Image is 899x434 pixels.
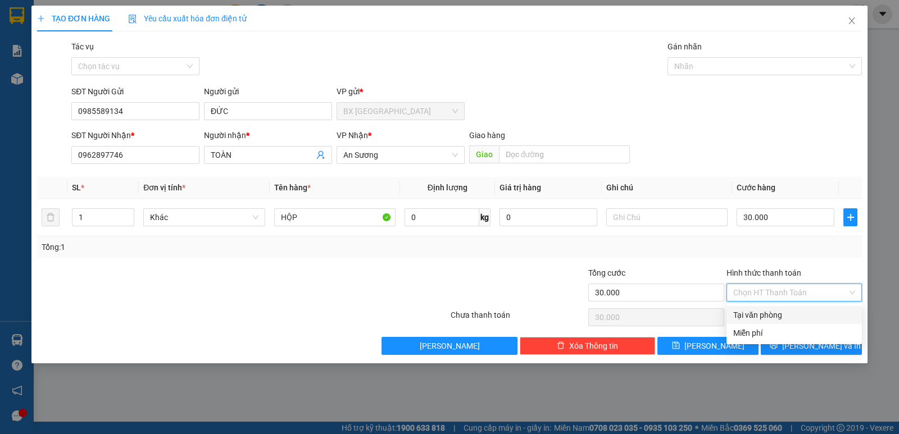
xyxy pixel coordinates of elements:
label: Tác vụ [71,42,94,51]
span: close [847,16,856,25]
div: VP [GEOGRAPHIC_DATA] [131,10,246,36]
span: kg [479,208,491,226]
div: SĐT Người Gửi [71,85,199,98]
span: user-add [316,150,325,159]
span: SL [72,183,81,192]
div: BX [GEOGRAPHIC_DATA] [10,10,124,36]
span: Gửi: [10,11,27,22]
span: plus [37,15,45,22]
th: Ghi chú [602,177,732,199]
span: Định lượng [428,183,467,192]
input: VD: Bàn, Ghế [274,208,396,226]
div: TRANG [131,36,246,50]
span: Tổng cước [588,268,625,277]
div: 30.000 [8,72,125,86]
span: Cước hàng [737,183,775,192]
div: Tại văn phòng [733,309,855,321]
img: icon [128,15,137,24]
label: Gán nhãn [668,42,702,51]
button: Close [836,6,868,37]
span: delete [557,341,565,350]
span: plus [844,213,857,222]
div: SĐT Người Nhận [71,129,199,141]
span: Nhận: [131,11,158,22]
span: Giao [469,145,499,163]
div: Chưa thanh toán [449,309,587,328]
button: [PERSON_NAME] [382,337,517,355]
span: CR : [8,74,26,85]
button: save[PERSON_NAME] [657,337,759,355]
span: [PERSON_NAME] [684,340,744,352]
div: Tổng: 1 [42,241,348,253]
div: AN [10,36,124,50]
span: Đơn vị tính [143,183,185,192]
div: VP gửi [337,85,465,98]
span: Giá trị hàng [500,183,541,192]
span: BX Tân Châu [343,103,458,120]
div: Miễn phí [733,327,855,339]
span: Khác [150,209,258,226]
div: 0979932678 [131,50,246,66]
button: deleteXóa Thông tin [520,337,655,355]
span: Tên hàng [274,183,311,192]
button: printer[PERSON_NAME] và In [761,337,862,355]
span: An Sương [343,147,458,163]
span: Xóa Thông tin [569,340,618,352]
span: [PERSON_NAME] và In [782,340,861,352]
div: Người gửi [204,85,332,98]
input: 0 [500,208,597,226]
span: [PERSON_NAME] [420,340,480,352]
span: printer [770,341,778,350]
span: Giao hàng [469,131,505,140]
div: Người nhận [204,129,332,141]
button: delete [42,208,60,226]
input: Ghi Chú [606,208,728,226]
span: VP Nhận [337,131,368,140]
span: Yêu cầu xuất hóa đơn điện tử [128,14,247,23]
div: 0963549538 [10,50,124,66]
span: TẠO ĐƠN HÀNG [37,14,110,23]
span: save [672,341,680,350]
label: Hình thức thanh toán [727,268,801,277]
input: Dọc đường [499,145,630,163]
button: plus [843,208,857,226]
